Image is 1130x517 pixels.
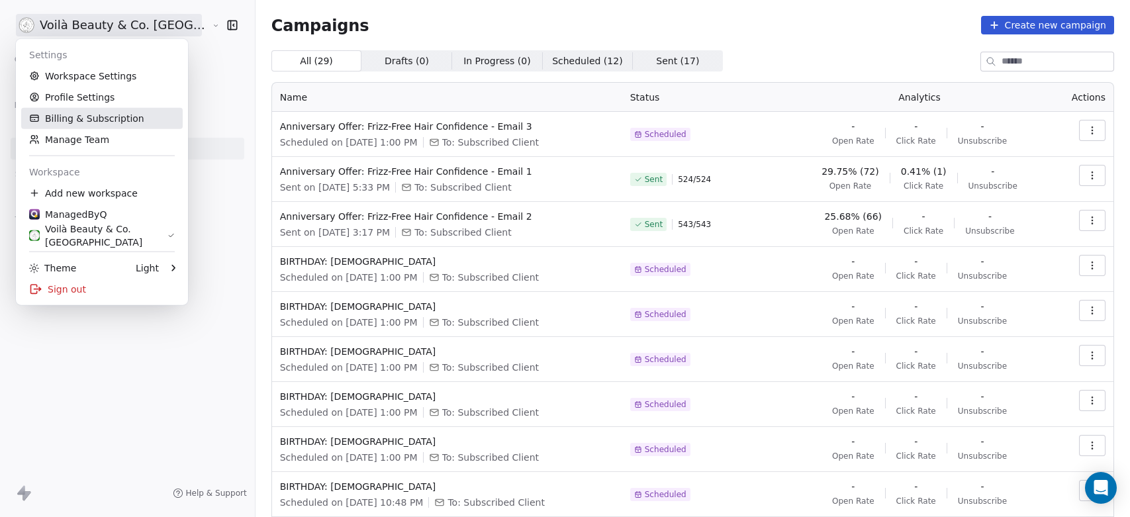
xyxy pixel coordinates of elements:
[29,230,40,241] img: Voila_Beauty_And_Co_Logo.png
[21,162,183,183] div: Workspace
[21,108,183,129] a: Billing & Subscription
[29,208,107,221] div: ManagedByQ
[29,209,40,220] img: Stripe.png
[21,183,183,204] div: Add new workspace
[21,279,183,300] div: Sign out
[21,66,183,87] a: Workspace Settings
[29,261,76,275] div: Theme
[136,261,159,275] div: Light
[29,222,167,249] div: Voilà Beauty & Co. [GEOGRAPHIC_DATA]
[21,129,183,150] a: Manage Team
[21,44,183,66] div: Settings
[21,87,183,108] a: Profile Settings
